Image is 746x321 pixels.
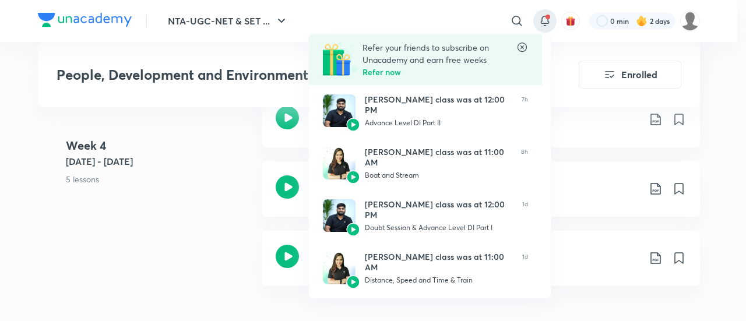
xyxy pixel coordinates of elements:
div: Advance Level DI Part II [365,118,512,128]
div: [PERSON_NAME] class was at 12:00 PM [365,199,513,220]
img: Avatar [323,252,356,284]
img: Avatar [346,223,360,237]
img: Avatar [346,118,360,132]
img: Referral [323,41,358,76]
img: Avatar [323,147,356,179]
img: Avatar [323,199,356,232]
a: AvatarAvatar[PERSON_NAME] class was at 11:00 AMDistance, Speed and Time & Train1d [309,242,542,295]
span: 1d [522,199,528,233]
div: Distance, Speed and Time & Train [365,275,513,285]
img: Avatar [323,94,356,127]
div: [PERSON_NAME] class was at 11:00 AM [365,147,512,168]
a: AvatarAvatar[PERSON_NAME] class was at 11:00 AMBoat and Stream8h [309,137,542,190]
a: AvatarAvatar[PERSON_NAME] class was at 12:00 PMDoubt Session & Advance Level DI Part I1d [309,190,542,242]
a: AvatarAvatar[PERSON_NAME] class was at 12:00 PMAdvance Level DI Part II7h [309,85,542,137]
span: 8h [521,147,528,181]
h6: Refer now [363,66,516,78]
span: 1d [522,252,528,285]
div: [PERSON_NAME] class was at 11:00 AM [365,252,513,273]
p: Refer your friends to subscribe on Unacademy and earn free weeks [363,41,516,66]
img: Avatar [346,275,360,289]
img: Avatar [346,170,360,184]
span: 7h [522,94,528,128]
div: Doubt Session & Advance Level DI Part I [365,223,513,233]
div: [PERSON_NAME] class was at 12:00 PM [365,94,512,115]
div: Boat and Stream [365,170,512,181]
